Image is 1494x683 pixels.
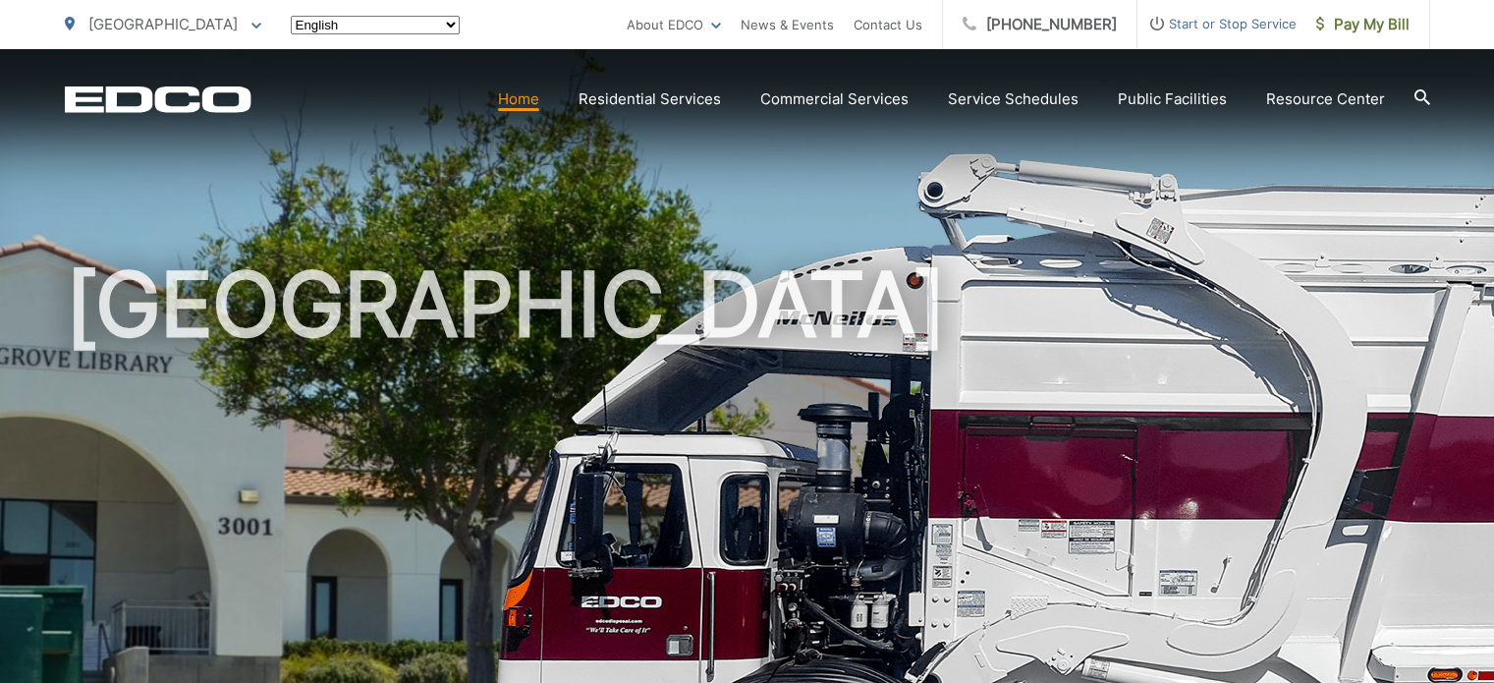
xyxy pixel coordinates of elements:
[1118,87,1227,111] a: Public Facilities
[760,87,909,111] a: Commercial Services
[1316,13,1410,36] span: Pay My Bill
[579,87,721,111] a: Residential Services
[291,16,460,34] select: Select a language
[88,15,238,33] span: [GEOGRAPHIC_DATA]
[948,87,1079,111] a: Service Schedules
[65,85,251,113] a: EDCD logo. Return to the homepage.
[627,13,721,36] a: About EDCO
[741,13,834,36] a: News & Events
[1266,87,1385,111] a: Resource Center
[854,13,922,36] a: Contact Us
[498,87,539,111] a: Home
